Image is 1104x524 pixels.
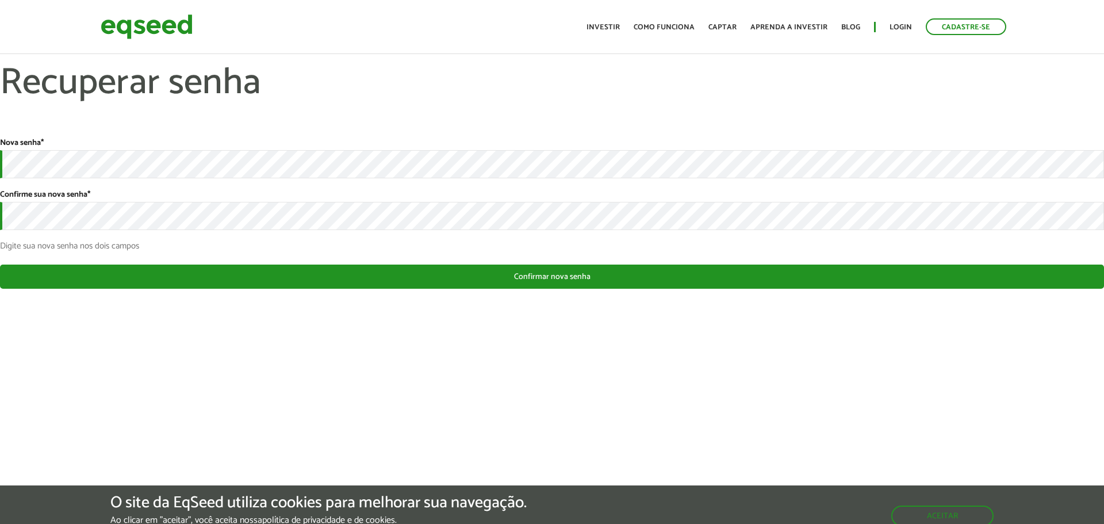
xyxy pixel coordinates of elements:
[110,494,527,512] h5: O site da EqSeed utiliza cookies para melhorar sua navegação.
[708,24,737,31] a: Captar
[87,188,90,201] span: Este campo é obrigatório.
[41,136,44,150] span: Este campo é obrigatório.
[586,24,620,31] a: Investir
[841,24,860,31] a: Blog
[101,12,193,42] img: EqSeed
[926,18,1006,35] a: Cadastre-se
[750,24,827,31] a: Aprenda a investir
[890,24,912,31] a: Login
[634,24,695,31] a: Como funciona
